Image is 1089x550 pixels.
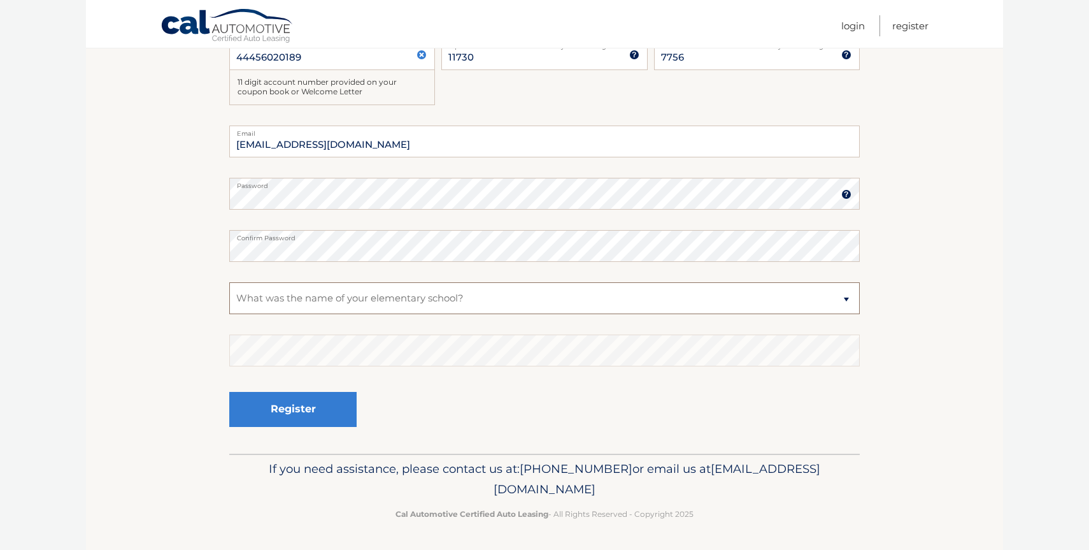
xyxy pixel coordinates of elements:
[160,8,294,45] a: Cal Automotive
[841,189,851,199] img: tooltip.svg
[416,50,427,60] img: close.svg
[441,38,647,48] label: Zip Code of first lessee in box 1b of your Lease Agreement
[395,509,548,519] strong: Cal Automotive Certified Auto Leasing
[229,392,357,427] button: Register
[841,15,865,36] a: Login
[229,230,860,240] label: Confirm Password
[841,50,851,60] img: tooltip.svg
[892,15,929,36] a: Register
[238,459,851,500] p: If you need assistance, please contact us at: or email us at
[654,38,860,70] input: SSN or EIN (last 4 digits only)
[654,38,860,48] label: Last 4 of SSN of first lessee listed on your Lease Agreement
[229,178,860,188] label: Password
[238,507,851,521] p: - All Rights Reserved - Copyright 2025
[520,461,632,476] span: [PHONE_NUMBER]
[629,50,639,60] img: tooltip.svg
[229,126,860,157] input: Email
[229,70,435,105] div: 11 digit account number provided on your coupon book or Welcome Letter
[229,126,860,136] label: Email
[229,38,435,70] input: Account Number
[441,38,647,70] input: Zip Code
